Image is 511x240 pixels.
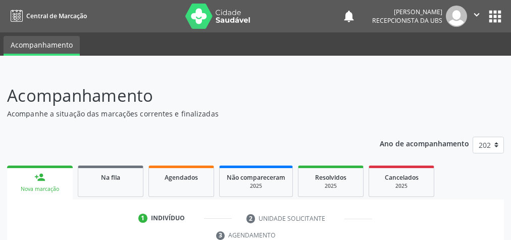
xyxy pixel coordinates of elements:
div: Nova marcação [14,185,66,193]
a: Central de Marcação [7,8,87,24]
span: Resolvidos [315,173,346,182]
a: Acompanhamento [4,36,80,56]
p: Ano de acompanhamento [380,137,469,149]
div: 2025 [227,182,285,190]
span: Não compareceram [227,173,285,182]
span: Cancelados [385,173,419,182]
div: Indivíduo [151,214,185,223]
span: Agendados [165,173,198,182]
div: 2025 [305,182,356,190]
i:  [471,9,482,20]
span: Na fila [101,173,120,182]
img: img [446,6,467,27]
span: Central de Marcação [26,12,87,20]
p: Acompanhamento [7,83,355,108]
div: 1 [138,214,147,223]
button: apps [486,8,504,25]
div: 2025 [376,182,427,190]
span: Recepcionista da UBS [372,16,442,25]
button:  [467,6,486,27]
div: person_add [34,172,45,183]
div: [PERSON_NAME] [372,8,442,16]
button: notifications [342,9,356,23]
p: Acompanhe a situação das marcações correntes e finalizadas [7,108,355,119]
